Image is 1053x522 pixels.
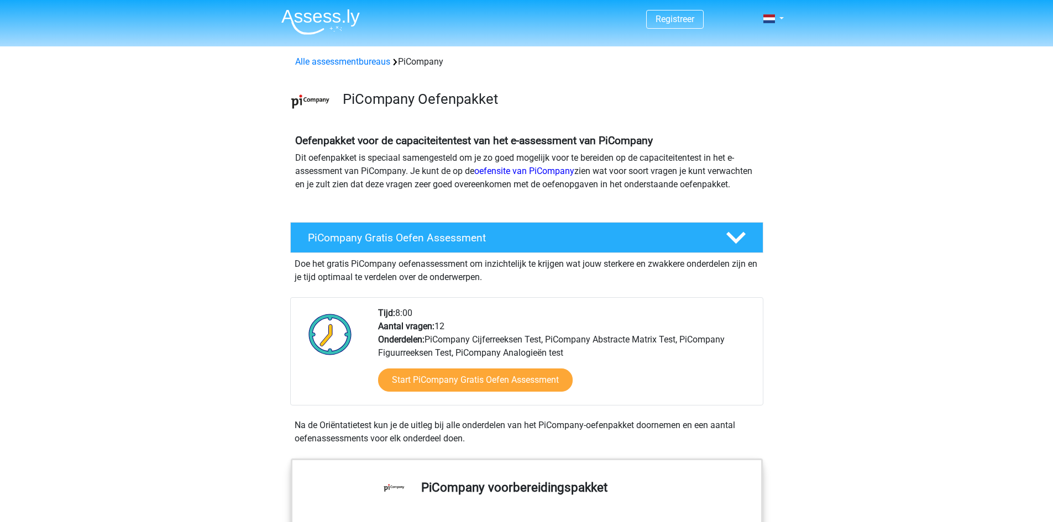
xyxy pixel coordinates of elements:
[291,82,330,121] img: picompany.png
[370,307,762,405] div: 8:00 12 PiCompany Cijferreeksen Test, PiCompany Abstracte Matrix Test, PiCompany Figuurreeksen Te...
[308,231,708,244] h4: PiCompany Gratis Oefen Assessment
[378,334,425,345] b: Onderdelen:
[281,9,360,35] img: Assessly
[291,55,763,68] div: PiCompany
[474,166,574,176] a: oefensite van PiCompany
[295,151,758,191] p: Dit oefenpakket is speciaal samengesteld om je zo goed mogelijk voor te bereiden op de capaciteit...
[378,368,573,392] a: Start PiCompany Gratis Oefen Assessment
[302,307,358,362] img: Klok
[295,56,390,67] a: Alle assessmentbureaus
[378,321,434,331] b: Aantal vragen:
[295,134,653,147] b: Oefenpakket voor de capaciteitentest van het e-assessment van PiCompany
[290,419,763,445] div: Na de Oriëntatietest kun je de uitleg bij alle onderdelen van het PiCompany-oefenpakket doornemen...
[286,222,768,253] a: PiCompany Gratis Oefen Assessment
[656,14,694,24] a: Registreer
[290,253,763,284] div: Doe het gratis PiCompany oefenassessment om inzichtelijk te krijgen wat jouw sterkere en zwakkere...
[343,91,755,108] h3: PiCompany Oefenpakket
[378,308,395,318] b: Tijd:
